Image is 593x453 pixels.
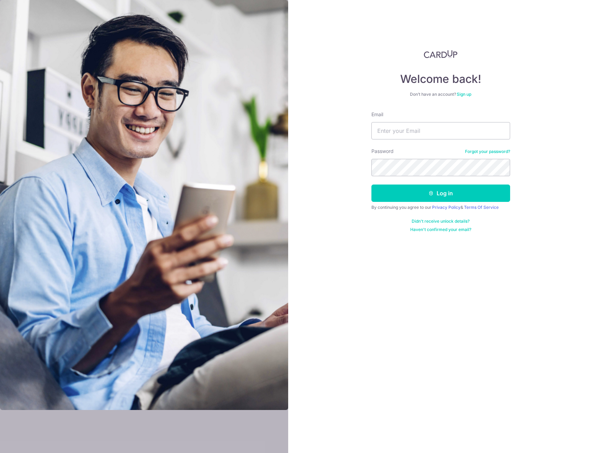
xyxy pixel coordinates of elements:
h4: Welcome back! [371,72,510,86]
a: Sign up [457,92,471,97]
a: Didn't receive unlock details? [412,219,470,224]
a: Terms Of Service [464,205,499,210]
a: Forgot your password? [465,149,510,154]
a: Haven't confirmed your email? [410,227,471,232]
input: Enter your Email [371,122,510,139]
img: CardUp Logo [424,50,458,58]
div: Don’t have an account? [371,92,510,97]
label: Password [371,148,394,155]
div: By continuing you agree to our & [371,205,510,210]
button: Log in [371,185,510,202]
a: Privacy Policy [432,205,461,210]
label: Email [371,111,383,118]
